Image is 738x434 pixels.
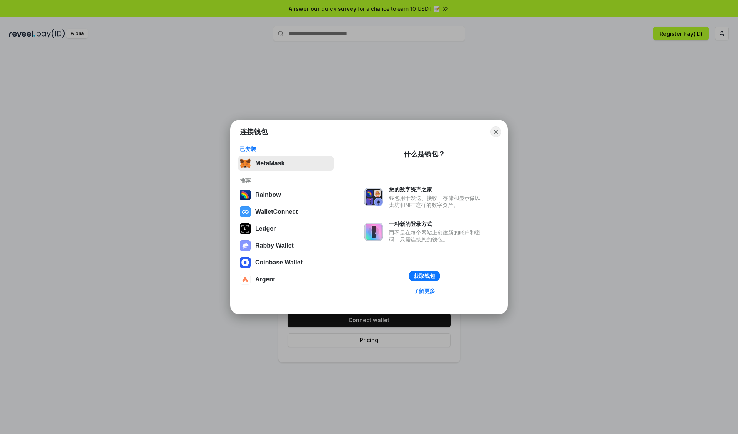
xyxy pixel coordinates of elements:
[240,223,251,234] img: svg+xml,%3Csvg%20xmlns%3D%22http%3A%2F%2Fwww.w3.org%2F2000%2Fsvg%22%20width%3D%2228%22%20height%3...
[364,223,383,241] img: svg+xml,%3Csvg%20xmlns%3D%22http%3A%2F%2Fwww.w3.org%2F2000%2Fsvg%22%20fill%3D%22none%22%20viewBox...
[389,195,484,208] div: 钱包用于发送、接收、存储和显示像以太坊和NFT这样的数字资产。
[240,158,251,169] img: svg+xml,%3Csvg%20fill%3D%22none%22%20height%3D%2233%22%20viewBox%3D%220%200%2035%2033%22%20width%...
[389,221,484,228] div: 一种新的登录方式
[240,146,332,153] div: 已安装
[238,221,334,236] button: Ledger
[414,273,435,279] div: 获取钱包
[389,229,484,243] div: 而不是在每个网站上创建新的账户和密码，只需连接您的钱包。
[238,238,334,253] button: Rabby Wallet
[255,208,298,215] div: WalletConnect
[255,276,275,283] div: Argent
[240,240,251,251] img: svg+xml,%3Csvg%20xmlns%3D%22http%3A%2F%2Fwww.w3.org%2F2000%2Fsvg%22%20fill%3D%22none%22%20viewBox...
[255,242,294,249] div: Rabby Wallet
[240,190,251,200] img: svg+xml,%3Csvg%20width%3D%22120%22%20height%3D%22120%22%20viewBox%3D%220%200%20120%20120%22%20fil...
[240,274,251,285] img: svg+xml,%3Csvg%20width%3D%2228%22%20height%3D%2228%22%20viewBox%3D%220%200%2028%2028%22%20fill%3D...
[238,255,334,270] button: Coinbase Wallet
[404,150,445,159] div: 什么是钱包？
[409,271,440,281] button: 获取钱包
[238,272,334,287] button: Argent
[238,187,334,203] button: Rainbow
[364,188,383,206] img: svg+xml,%3Csvg%20xmlns%3D%22http%3A%2F%2Fwww.w3.org%2F2000%2Fsvg%22%20fill%3D%22none%22%20viewBox...
[238,156,334,171] button: MetaMask
[255,191,281,198] div: Rainbow
[490,126,501,137] button: Close
[240,206,251,217] img: svg+xml,%3Csvg%20width%3D%2228%22%20height%3D%2228%22%20viewBox%3D%220%200%2028%2028%22%20fill%3D...
[255,160,284,167] div: MetaMask
[238,204,334,219] button: WalletConnect
[255,225,276,232] div: Ledger
[255,259,303,266] div: Coinbase Wallet
[240,127,268,136] h1: 连接钱包
[414,288,435,294] div: 了解更多
[240,257,251,268] img: svg+xml,%3Csvg%20width%3D%2228%22%20height%3D%2228%22%20viewBox%3D%220%200%2028%2028%22%20fill%3D...
[409,286,440,296] a: 了解更多
[240,177,332,184] div: 推荐
[389,186,484,193] div: 您的数字资产之家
